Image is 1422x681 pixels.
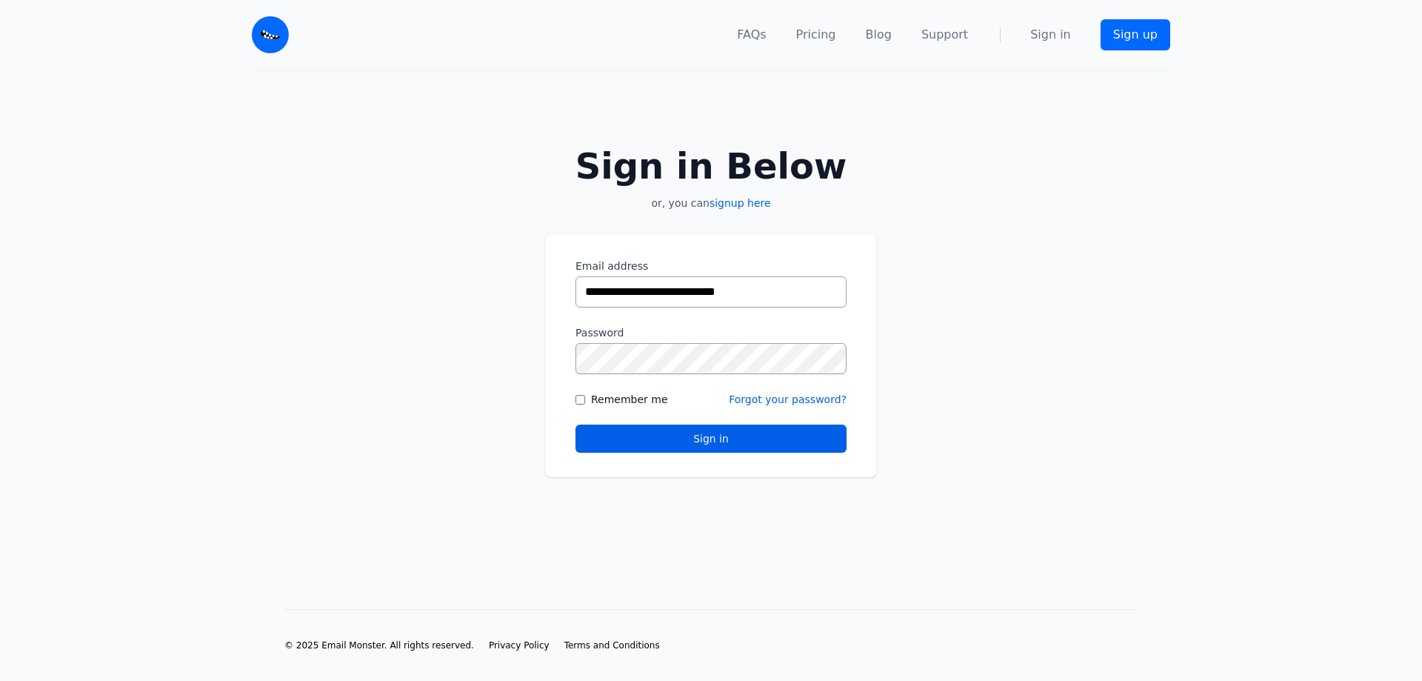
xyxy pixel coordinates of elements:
[489,640,550,651] span: Privacy Policy
[796,26,836,44] a: Pricing
[591,392,668,407] label: Remember me
[737,26,766,44] a: FAQs
[489,640,550,651] a: Privacy Policy
[710,197,771,209] a: signup here
[1030,26,1071,44] a: Sign in
[575,325,847,340] label: Password
[545,148,877,184] h2: Sign in Below
[284,640,474,651] li: © 2025 Email Monster. All rights reserved.
[575,259,847,273] label: Email address
[252,16,289,53] img: Email Monster
[545,196,877,210] p: or, you can
[866,26,892,44] a: Blog
[564,640,660,651] a: Terms and Conditions
[575,425,847,453] button: Sign in
[921,26,968,44] a: Support
[729,393,847,405] a: Forgot your password?
[1101,19,1170,50] a: Sign up
[564,640,660,651] span: Terms and Conditions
